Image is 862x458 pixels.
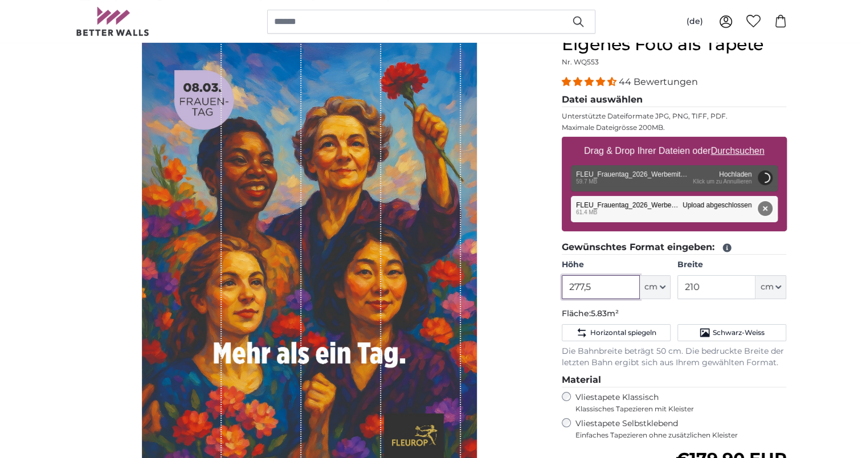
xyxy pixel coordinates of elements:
[575,404,777,414] span: Klassisches Tapezieren mit Kleister
[562,112,787,121] p: Unterstützte Dateiformate JPG, PNG, TIFF, PDF.
[579,140,769,162] label: Drag & Drop Ihrer Dateien oder
[755,275,786,299] button: cm
[677,11,712,32] button: (de)
[562,76,619,87] span: 4.34 stars
[710,146,764,156] u: Durchsuchen
[562,240,787,255] legend: Gewünschtes Format eingeben:
[575,418,787,440] label: Vliestapete Selbstklebend
[562,259,671,271] label: Höhe
[590,328,656,337] span: Horizontal spiegeln
[575,431,787,440] span: Einfaches Tapezieren ohne zusätzlichen Kleister
[575,392,777,414] label: Vliestapete Klassisch
[562,308,787,320] p: Fläche:
[562,346,787,369] p: Die Bahnbreite beträgt 50 cm. Die bedruckte Breite der letzten Bahn ergibt sich aus Ihrem gewählt...
[640,275,671,299] button: cm
[562,373,787,387] legend: Material
[562,123,787,132] p: Maximale Dateigrösse 200MB.
[677,324,786,341] button: Schwarz-Weiss
[677,259,786,271] label: Breite
[644,281,657,293] span: cm
[562,324,671,341] button: Horizontal spiegeln
[591,308,619,318] span: 5.83m²
[562,34,787,55] h1: Eigenes Foto als Tapete
[562,58,599,66] span: Nr. WQ553
[760,281,773,293] span: cm
[713,328,765,337] span: Schwarz-Weiss
[619,76,698,87] span: 44 Bewertungen
[76,7,150,36] img: Betterwalls
[562,93,787,107] legend: Datei auswählen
